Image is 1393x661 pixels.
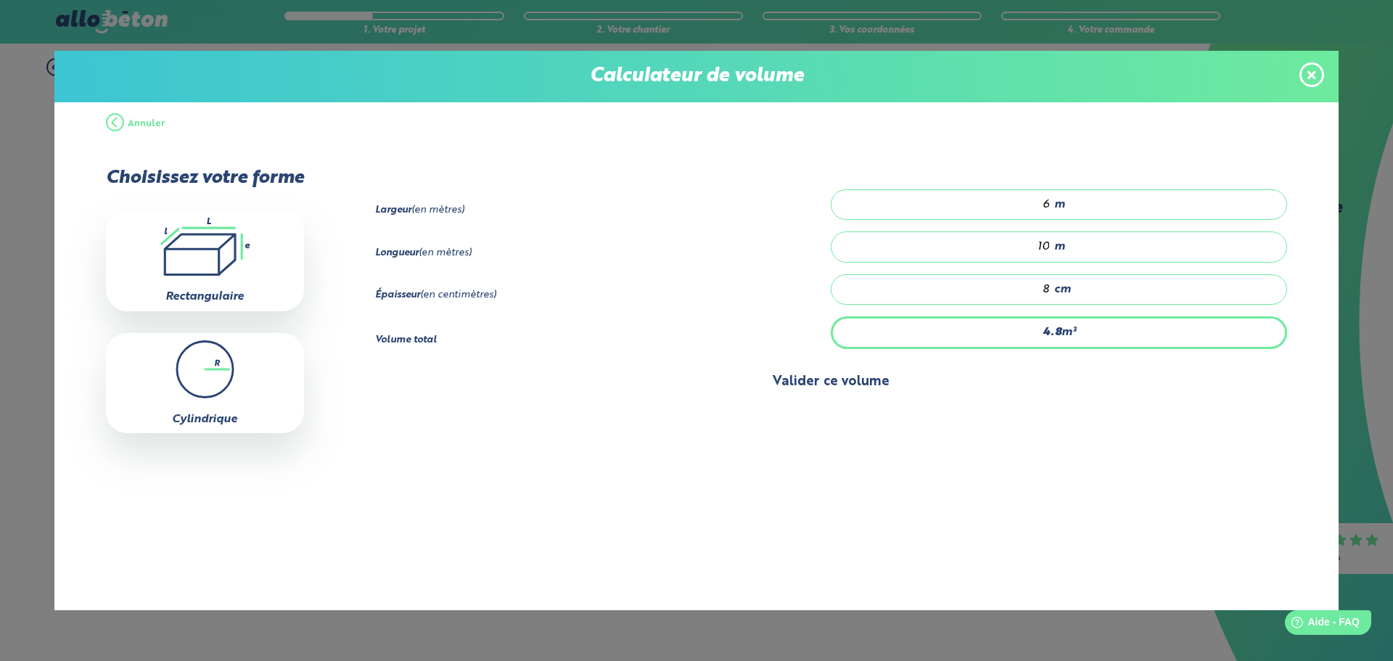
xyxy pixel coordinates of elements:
[375,248,419,258] strong: Longueur
[172,414,237,425] label: Cylindrique
[375,290,831,301] div: (en centimètres)
[69,65,1324,88] p: Calculateur de volume
[375,205,411,215] strong: Largeur
[1054,198,1065,211] span: m
[831,316,1287,348] div: m³
[375,290,420,300] strong: Épaisseur
[106,102,165,146] button: Annuler
[1264,604,1377,645] iframe: Help widget launcher
[1054,240,1065,253] span: m
[106,168,304,189] p: Choisissez votre forme
[846,282,1051,297] input: 0
[165,291,244,303] label: Rectangulaire
[846,239,1051,254] input: 0
[375,247,831,259] div: (en mètres)
[1054,283,1071,296] span: cm
[1043,327,1061,338] strong: 4.8
[375,205,831,216] div: (en mètres)
[846,197,1051,212] input: 0
[375,364,1288,401] button: Valider ce volume
[375,335,437,345] strong: Volume total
